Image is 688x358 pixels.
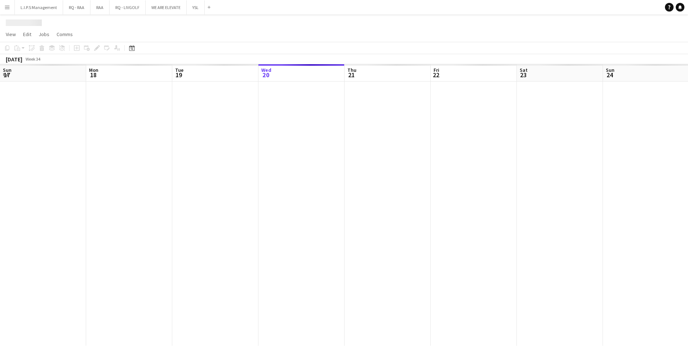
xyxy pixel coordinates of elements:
span: 24 [605,71,614,79]
a: View [3,30,19,39]
div: [DATE] [6,56,22,63]
button: RQ - RAA [63,0,90,14]
span: Sun [3,67,12,73]
span: Comms [57,31,73,38]
a: Comms [54,30,76,39]
span: Fri [434,67,439,73]
span: Sat [520,67,528,73]
span: 20 [260,71,271,79]
button: RAA [90,0,110,14]
span: 18 [88,71,98,79]
span: Sun [606,67,614,73]
span: Mon [89,67,98,73]
button: YSL [187,0,205,14]
span: 23 [519,71,528,79]
a: Edit [20,30,34,39]
button: WE ARE ELEVATE [146,0,187,14]
span: Week 34 [24,56,42,62]
span: Tue [175,67,183,73]
span: Wed [261,67,271,73]
span: View [6,31,16,38]
span: Edit [23,31,31,38]
button: RQ - LIVGOLF [110,0,146,14]
span: 22 [432,71,439,79]
span: 17 [2,71,12,79]
span: 19 [174,71,183,79]
span: Jobs [39,31,49,38]
button: L.I.P.S Management [15,0,63,14]
span: Thu [347,67,356,73]
a: Jobs [36,30,52,39]
span: 21 [346,71,356,79]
